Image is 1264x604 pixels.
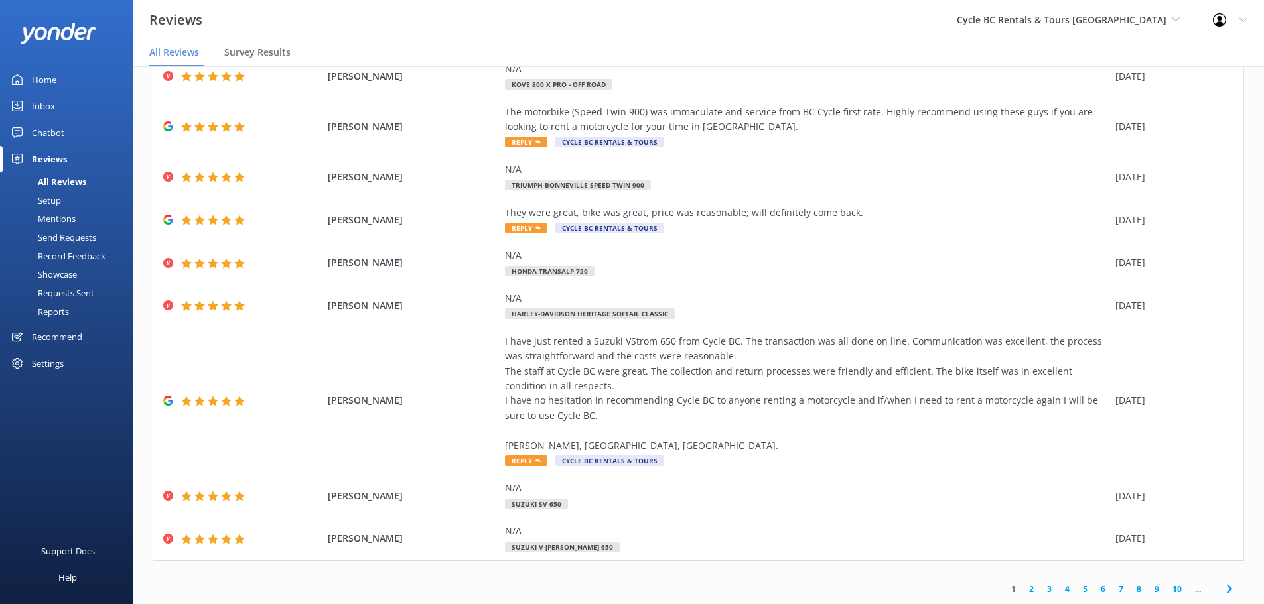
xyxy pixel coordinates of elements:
div: [DATE] [1115,489,1227,503]
span: Kove 800 X Pro - Off Road [505,79,612,90]
a: 3 [1040,583,1058,595]
div: Help [58,564,77,591]
span: All Reviews [149,46,199,59]
span: [PERSON_NAME] [328,489,499,503]
span: [PERSON_NAME] [328,298,499,313]
a: Send Requests [8,228,133,247]
a: 4 [1058,583,1076,595]
a: Requests Sent [8,284,133,302]
div: Setup [8,191,61,210]
a: Record Feedback [8,247,133,265]
span: Suzuki SV 650 [505,499,568,509]
div: Send Requests [8,228,96,247]
a: Reports [8,302,133,321]
div: All Reviews [8,172,86,191]
a: All Reviews [8,172,133,191]
span: [PERSON_NAME] [328,213,499,227]
h3: Reviews [149,9,202,30]
div: Reviews [32,146,67,172]
span: [PERSON_NAME] [328,119,499,134]
div: N/A [505,524,1109,538]
a: Mentions [8,210,133,228]
div: [DATE] [1115,298,1227,313]
div: Showcase [8,265,77,284]
span: Cycle BC Rentals & Tours [GEOGRAPHIC_DATA] [957,13,1166,26]
a: Setup [8,191,133,210]
div: Support Docs [41,538,95,564]
a: 9 [1148,583,1166,595]
div: Settings [32,350,64,377]
span: Honda Transalp 750 [505,266,595,276]
a: 7 [1112,583,1130,595]
div: N/A [505,162,1109,177]
div: [DATE] [1115,393,1227,408]
div: [DATE] [1115,213,1227,227]
div: [DATE] [1115,531,1227,546]
span: Reply [505,455,547,466]
div: N/A [505,481,1109,495]
span: [PERSON_NAME] [328,170,499,184]
div: N/A [505,62,1109,76]
span: Cycle BC Rentals & Tours [555,455,664,466]
div: Home [32,66,56,93]
a: 2 [1022,583,1040,595]
div: [DATE] [1115,170,1227,184]
div: Record Feedback [8,247,105,265]
a: Showcase [8,265,133,284]
div: Requests Sent [8,284,94,302]
div: The motorbike (Speed Twin 900) was immaculate and service from BC Cycle first rate. Highly recomm... [505,105,1109,135]
span: [PERSON_NAME] [328,69,499,84]
div: They were great, bike was great, price was reasonable; will definitely come back. [505,206,1109,220]
div: Chatbot [32,119,64,146]
img: yonder-white-logo.png [20,23,96,44]
a: 1 [1005,583,1022,595]
div: Reports [8,302,69,321]
span: Reply [505,223,547,233]
span: Cycle BC Rentals & Tours [555,223,664,233]
span: Cycle BC Rentals & Tours [555,137,664,147]
span: Harley-Davidson Heritage Softail Classic [505,308,675,319]
div: N/A [505,248,1109,263]
a: 5 [1076,583,1094,595]
span: Triumph Bonneville Speed Twin 900 [505,180,651,190]
span: ... [1188,583,1208,595]
div: N/A [505,291,1109,306]
div: [DATE] [1115,69,1227,84]
span: [PERSON_NAME] [328,255,499,270]
a: 10 [1166,583,1188,595]
span: [PERSON_NAME] [328,393,499,408]
span: Survey Results [224,46,291,59]
span: Suzuki V-[PERSON_NAME] 650 [505,542,620,552]
div: Inbox [32,93,55,119]
span: [PERSON_NAME] [328,531,499,546]
div: I have just rented a Suzuki VStrom 650 from Cycle BC. The transaction was all done on line. Commu... [505,334,1109,453]
div: Recommend [32,324,82,350]
span: Reply [505,137,547,147]
div: [DATE] [1115,255,1227,270]
div: Mentions [8,210,76,228]
a: 8 [1130,583,1148,595]
a: 6 [1094,583,1112,595]
div: [DATE] [1115,119,1227,134]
